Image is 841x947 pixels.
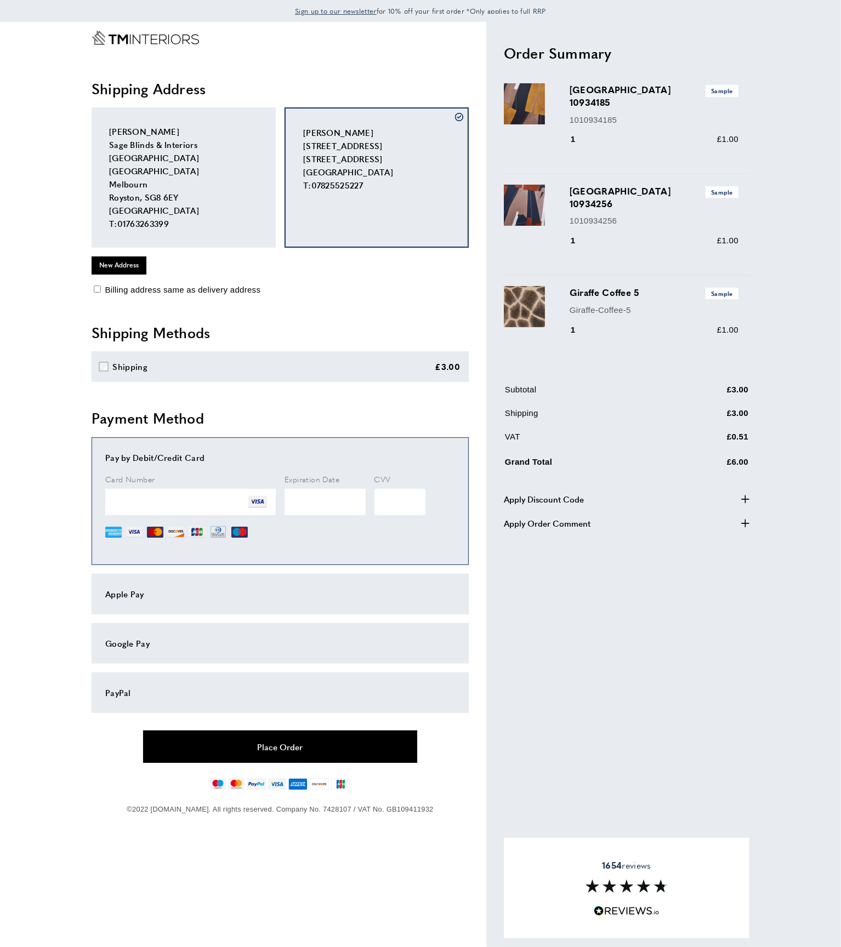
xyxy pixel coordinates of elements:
p: 1010934185 [570,113,738,127]
td: £0.51 [673,430,748,452]
a: 01763263399 [117,218,169,229]
p: 1010934256 [570,214,738,227]
img: MC.png [147,524,163,540]
td: £6.00 [673,454,748,477]
img: american-express [288,778,308,790]
span: reviews [602,859,651,870]
td: £3.00 [673,407,748,428]
img: AE.png [105,524,122,540]
span: CVV [374,473,391,484]
h3: [GEOGRAPHIC_DATA] 10934185 [570,83,738,109]
div: Google Pay [105,637,455,650]
img: Reviews.io 5 stars [594,906,660,916]
span: Sign up to our newsletter [295,6,377,16]
td: Subtotal [505,383,672,404]
strong: 1654 [602,858,622,871]
img: Hyde Park 10934185 [504,83,545,124]
a: Go to Home page [92,31,199,45]
p: Giraffe-Coffee-5 [570,304,738,317]
h3: [GEOGRAPHIC_DATA] 10934256 [570,185,738,210]
h2: Shipping Address [92,79,469,99]
div: Apple Pay [105,587,455,601]
div: Pay by Debit/Credit Card [105,451,455,464]
div: 1 [570,133,591,146]
span: Card Number [105,473,155,484]
img: paypal [247,778,266,790]
img: maestro [210,778,226,790]
span: £1.00 [717,325,738,334]
img: MI.png [231,524,248,540]
td: Shipping [505,407,672,428]
td: VAT [505,430,672,452]
img: jcb [331,778,350,790]
img: VI.png [248,493,267,511]
span: Apply Discount Code [504,493,584,506]
img: DI.png [168,524,184,540]
a: 07825525227 [311,179,363,191]
h2: Payment Method [92,408,469,428]
h2: Order Summary [504,43,749,63]
td: £3.00 [673,383,748,404]
img: DN.png [209,524,227,540]
span: Sample [706,186,738,198]
img: mastercard [228,778,244,790]
iframe: Secure Credit Card Frame - Credit Card Number [105,489,276,515]
span: Sample [706,288,738,299]
img: visa [268,778,286,790]
iframe: Secure Credit Card Frame - CVV [374,489,425,515]
div: 1 [570,323,591,336]
img: Reviews section [586,880,668,893]
div: 1 [570,234,591,247]
iframe: Secure Credit Card Frame - Expiration Date [285,489,366,515]
div: PayPal [105,686,455,699]
input: Billing address same as delivery address [94,286,101,293]
span: Billing address same as delivery address [105,285,260,294]
span: for 10% off your first order *Only applies to full RRP [295,6,546,16]
span: Sample [706,85,738,96]
span: Expiration Date [285,473,339,484]
td: Grand Total [505,454,672,477]
img: Giraffe Coffee 5 [504,286,545,327]
span: £1.00 [717,134,738,144]
button: New Address [92,256,146,274]
img: VI.png [126,524,143,540]
div: £3.00 [435,360,461,373]
span: ©2022 [DOMAIN_NAME]. All rights reserved. Company No. 7428107 / VAT No. GB109411932 [127,805,433,813]
button: Place Order [143,731,417,763]
span: [PERSON_NAME] Sage Blinds & Interiors [GEOGRAPHIC_DATA] [GEOGRAPHIC_DATA] Melbourn Royston, SG8 6... [109,125,199,229]
div: Shipping [113,360,147,373]
img: discover [310,778,329,790]
span: £1.00 [717,236,738,245]
span: [PERSON_NAME] [STREET_ADDRESS] [STREET_ADDRESS] [GEOGRAPHIC_DATA] T: [303,127,393,191]
img: JCB.png [189,524,205,540]
img: Hyde Park 10934256 [504,185,545,226]
h2: Shipping Methods [92,323,469,343]
a: Sign up to our newsletter [295,5,377,16]
span: Apply Order Comment [504,517,590,530]
h3: Giraffe Coffee 5 [570,286,738,299]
